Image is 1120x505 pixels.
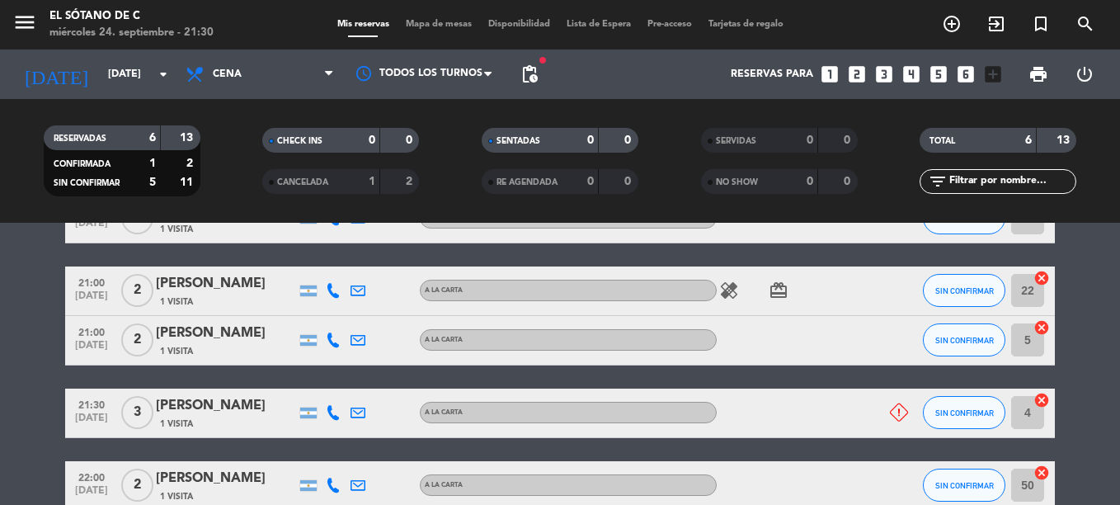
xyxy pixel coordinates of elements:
span: [DATE] [71,290,112,309]
span: SIN CONFIRMAR [935,408,994,418]
i: search [1075,14,1095,34]
span: print [1028,64,1048,84]
div: El Sótano de C [49,8,214,25]
strong: 1 [369,176,375,187]
span: A LA CARTA [425,482,463,488]
span: CONFIRMADA [54,160,111,168]
i: looks_two [846,64,868,85]
strong: 2 [406,176,416,187]
strong: 0 [587,176,594,187]
strong: 5 [149,177,156,188]
i: looks_6 [955,64,976,85]
strong: 6 [1025,135,1032,146]
span: 2 [121,323,153,356]
strong: 0 [624,135,634,146]
div: [PERSON_NAME] [156,323,296,344]
i: card_giftcard [769,281,788,300]
span: SIN CONFIRMAR [935,336,994,345]
strong: 1 [149,158,156,169]
strong: 6 [149,132,156,144]
i: power_settings_new [1075,64,1094,84]
span: 1 Visita [160,418,193,431]
i: cancel [1033,270,1050,286]
button: SIN CONFIRMAR [923,274,1005,307]
span: Reservas para [731,68,813,80]
span: Lista de Espera [558,20,639,29]
span: [DATE] [71,340,112,359]
strong: 0 [369,135,375,146]
button: SIN CONFIRMAR [923,323,1005,356]
span: 21:00 [71,322,112,341]
i: cancel [1033,319,1050,336]
i: [DATE] [12,56,100,92]
span: Mapa de mesas [398,20,480,29]
i: turned_in_not [1031,14,1051,34]
span: pending_actions [520,64,539,84]
div: [PERSON_NAME] [156,468,296,489]
span: SIN CONFIRMAR [935,286,994,295]
span: TOTAL [929,137,955,145]
i: add_circle_outline [942,14,962,34]
span: CANCELADA [277,178,328,186]
i: menu [12,10,37,35]
i: filter_list [928,172,948,191]
span: A LA CARTA [425,409,463,416]
span: SERVIDAS [716,137,756,145]
span: Mis reservas [329,20,398,29]
span: Disponibilidad [480,20,558,29]
strong: 13 [1056,135,1073,146]
div: [PERSON_NAME] [156,273,296,295]
span: 1 Visita [160,490,193,503]
i: arrow_drop_down [153,64,173,84]
input: Filtrar por nombre... [948,172,1075,191]
span: 1 Visita [160,223,193,236]
span: [DATE] [71,485,112,504]
strong: 0 [844,135,854,146]
i: looks_3 [873,64,895,85]
strong: 0 [844,176,854,187]
button: SIN CONFIRMAR [923,469,1005,502]
strong: 0 [406,135,416,146]
strong: 0 [807,176,813,187]
strong: 0 [807,135,813,146]
i: exit_to_app [986,14,1006,34]
span: NO SHOW [716,178,758,186]
span: 2 [121,274,153,307]
span: 21:30 [71,394,112,413]
strong: 0 [587,135,594,146]
div: LOG OUT [1061,50,1108,99]
span: [DATE] [71,413,112,432]
span: SIN CONFIRMAR [935,214,994,223]
span: 21:00 [71,272,112,291]
span: CHECK INS [277,137,322,145]
span: RE AGENDADA [496,178,558,186]
span: Cena [213,68,242,80]
span: A LA CARTA [425,337,463,343]
i: looks_5 [928,64,949,85]
i: cancel [1033,465,1050,481]
span: 1 Visita [160,295,193,309]
button: SIN CONFIRMAR [923,396,1005,429]
strong: 2 [186,158,196,169]
span: [DATE] [71,218,112,237]
button: menu [12,10,37,40]
span: A LA CARTA [425,287,463,294]
span: 2 [121,469,153,502]
strong: 11 [180,177,196,188]
strong: 0 [624,176,634,187]
span: SIN CONFIRMAR [54,179,120,187]
span: 1 Visita [160,345,193,358]
span: 3 [121,396,153,429]
span: Tarjetas de regalo [700,20,792,29]
strong: 13 [180,132,196,144]
span: fiber_manual_record [538,55,548,65]
span: SENTADAS [496,137,540,145]
span: 22:00 [71,467,112,486]
i: add_box [982,64,1004,85]
span: RESERVADAS [54,135,106,143]
i: healing [719,281,739,300]
div: [PERSON_NAME] [156,395,296,417]
i: cancel [1033,392,1050,408]
span: Pre-acceso [639,20,700,29]
span: SIN CONFIRMAR [935,481,994,490]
